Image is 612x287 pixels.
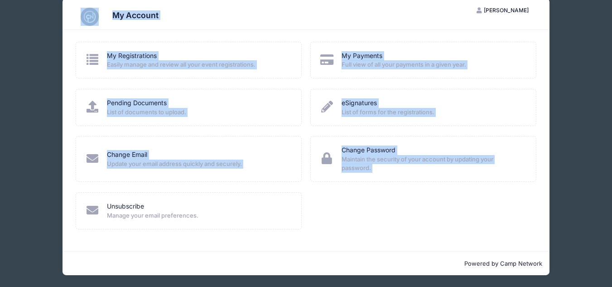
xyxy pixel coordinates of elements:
button: [PERSON_NAME] [468,3,536,18]
a: Pending Documents [107,98,167,108]
a: Unsubscribe [107,202,144,211]
span: Easily manage and review all your event registrations. [107,60,289,69]
a: Change Password [342,146,395,155]
a: My Registrations [107,51,157,61]
span: List of documents to upload. [107,108,289,117]
img: CampNetwork [81,8,99,26]
span: Full view of all your payments in a given year. [342,60,524,69]
p: Powered by Camp Network [70,259,542,268]
a: eSignatures [342,98,377,108]
h3: My Account [112,10,159,20]
a: My Payments [342,51,382,61]
span: Manage your email preferences. [107,211,289,220]
span: List of forms for the registrations. [342,108,524,117]
span: [PERSON_NAME] [484,7,529,14]
span: Maintain the security of your account by updating your password. [342,155,524,173]
a: Change Email [107,150,147,160]
span: Update your email address quickly and securely. [107,160,289,169]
